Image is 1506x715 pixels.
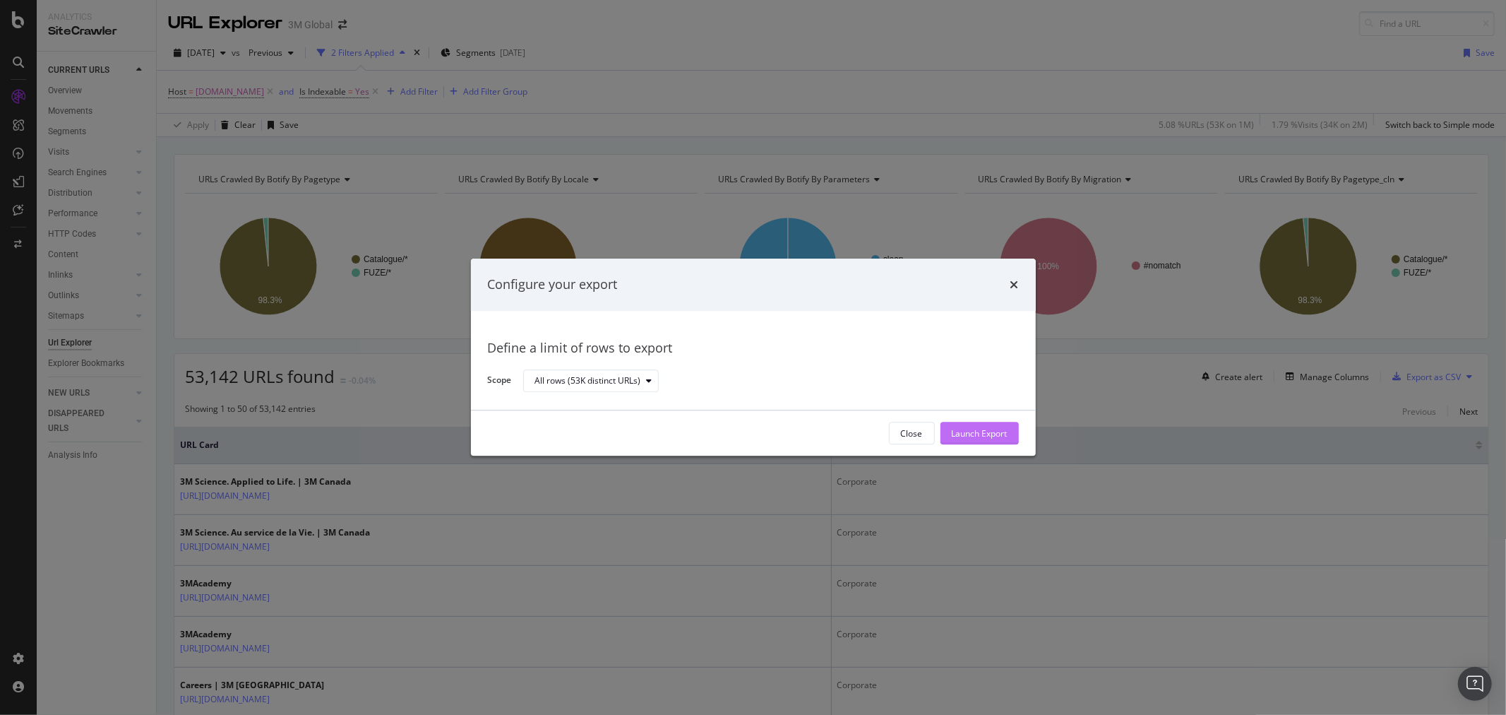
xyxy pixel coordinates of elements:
div: modal [471,259,1036,456]
button: Close [889,422,935,445]
button: Launch Export [940,422,1019,445]
div: Configure your export [488,276,618,294]
div: All rows (53K distinct URLs) [535,377,641,385]
div: Open Intercom Messenger [1458,667,1492,701]
div: Launch Export [952,427,1008,439]
div: Close [901,427,923,439]
div: Define a limit of rows to export [488,339,1019,357]
div: times [1010,276,1019,294]
label: Scope [488,374,512,390]
button: All rows (53K distinct URLs) [523,370,659,392]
